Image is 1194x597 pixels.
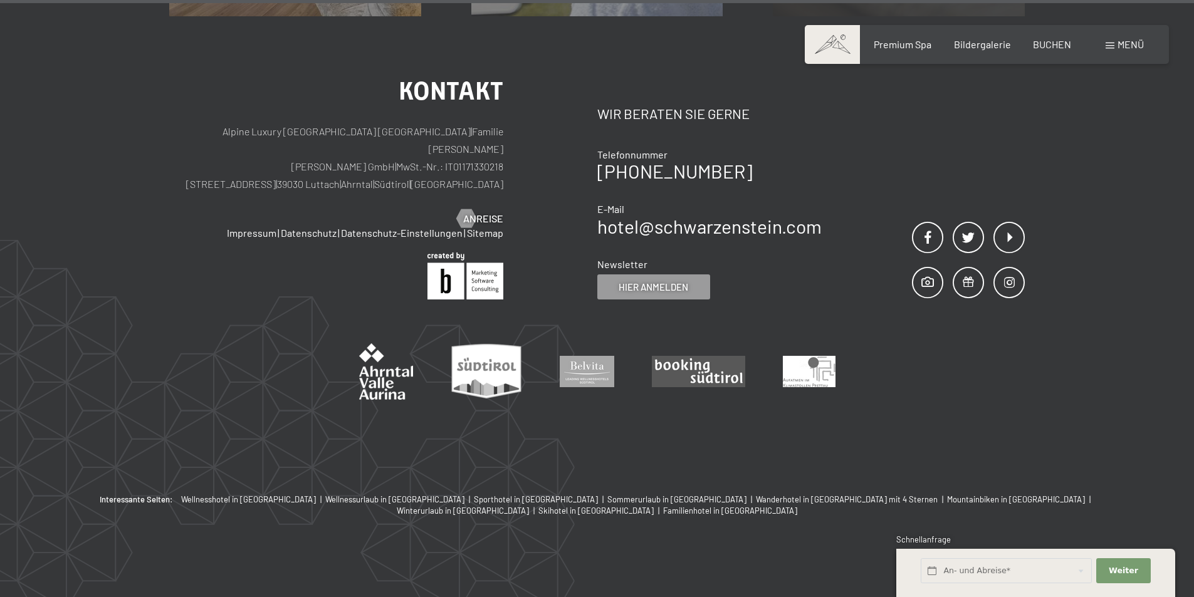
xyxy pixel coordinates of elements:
[169,123,503,193] p: Alpine Luxury [GEOGRAPHIC_DATA] [GEOGRAPHIC_DATA] Familie [PERSON_NAME] [PERSON_NAME] GmbH MwSt.-...
[181,494,316,504] span: Wellnesshotel in [GEOGRAPHIC_DATA]
[663,505,797,516] a: Familienhotel in [GEOGRAPHIC_DATA]
[373,178,374,190] span: |
[325,494,464,504] span: Wellnessurlaub in [GEOGRAPHIC_DATA]
[397,505,538,516] a: Winterurlaub in [GEOGRAPHIC_DATA] |
[597,258,647,270] span: Newsletter
[756,494,947,505] a: Wanderhotel in [GEOGRAPHIC_DATA] mit 4 Sternen |
[896,534,951,544] span: Schnellanfrage
[600,494,607,504] span: |
[947,494,1085,504] span: Mountainbiken in [GEOGRAPHIC_DATA]
[531,506,538,516] span: |
[227,227,276,239] a: Impressum
[395,160,396,172] span: |
[100,494,173,505] b: Interessante Seiten:
[1087,494,1094,504] span: |
[597,215,822,237] a: hotel@schwarzenstein.com
[463,212,503,226] span: Anreise
[940,494,947,504] span: |
[1118,38,1144,50] span: Menü
[341,227,463,239] a: Datenschutz-Einstellungen
[467,227,503,239] a: Sitemap
[607,494,746,504] span: Sommerurlaub in [GEOGRAPHIC_DATA]
[318,494,325,504] span: |
[325,494,474,505] a: Wellnessurlaub in [GEOGRAPHIC_DATA] |
[466,494,474,504] span: |
[538,505,663,516] a: Skihotel in [GEOGRAPHIC_DATA] |
[1109,565,1138,576] span: Weiter
[474,494,607,505] a: Sporthotel in [GEOGRAPHIC_DATA] |
[457,212,503,226] a: Anreise
[597,148,668,160] span: Telefonnummer
[464,227,466,239] span: |
[1033,38,1071,50] a: BUCHEN
[281,227,337,239] a: Datenschutz
[954,38,1011,50] a: Bildergalerie
[597,160,752,182] a: [PHONE_NUMBER]
[474,494,598,504] span: Sporthotel in [GEOGRAPHIC_DATA]
[748,494,756,504] span: |
[874,38,931,50] a: Premium Spa
[340,178,341,190] span: |
[338,227,340,239] span: |
[1096,558,1150,584] button: Weiter
[276,178,277,190] span: |
[597,105,750,122] span: Wir beraten Sie gerne
[607,494,756,505] a: Sommerurlaub in [GEOGRAPHIC_DATA] |
[947,494,1094,505] a: Mountainbiken in [GEOGRAPHIC_DATA] |
[471,125,472,137] span: |
[278,227,280,239] span: |
[397,506,529,516] span: Winterurlaub in [GEOGRAPHIC_DATA]
[427,252,503,299] img: Brandnamic GmbH | Leading Hospitality Solutions
[663,506,797,516] span: Familienhotel in [GEOGRAPHIC_DATA]
[181,494,325,505] a: Wellnesshotel in [GEOGRAPHIC_DATA] |
[619,281,688,294] span: Hier anmelden
[597,203,624,215] span: E-Mail
[756,494,938,504] span: Wanderhotel in [GEOGRAPHIC_DATA] mit 4 Sternen
[538,506,654,516] span: Skihotel in [GEOGRAPHIC_DATA]
[656,506,663,516] span: |
[409,178,411,190] span: |
[399,76,503,106] span: Kontakt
